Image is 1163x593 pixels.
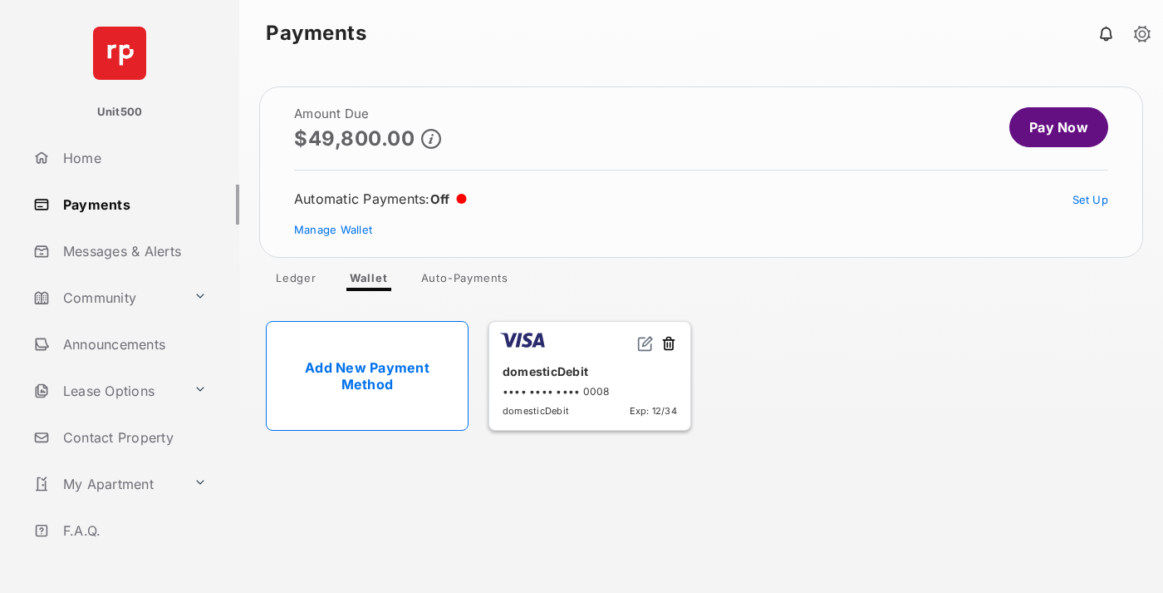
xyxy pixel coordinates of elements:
span: domesticDebit [503,405,569,417]
a: Wallet [336,271,401,291]
div: •••• •••• •••• 0008 [503,385,677,398]
div: domesticDebit [503,358,677,385]
p: Unit500 [97,104,143,121]
a: Auto-Payments [408,271,522,291]
a: Lease Options [27,371,187,411]
p: $49,800.00 [294,127,415,150]
a: Home [27,138,239,178]
a: Add New Payment Method [266,321,469,431]
h2: Amount Due [294,107,441,121]
a: Set Up [1072,193,1109,206]
a: Messages & Alerts [27,231,239,271]
div: Automatic Payments : [294,190,467,207]
a: F.A.Q. [27,511,239,551]
img: svg+xml;base64,PHN2ZyB4bWxucz0iaHR0cDovL3d3dy53My5vcmcvMjAwMC9zdmciIHdpZHRoPSI2NCIgaGVpZ2h0PSI2NC... [93,27,146,80]
a: Contact Property [27,418,239,457]
strong: Payments [266,23,366,43]
a: Community [27,278,187,318]
a: Payments [27,185,239,225]
a: Manage Wallet [294,223,372,236]
a: Announcements [27,324,239,364]
img: svg+xml;base64,PHN2ZyB2aWV3Qm94PSIwIDAgMjQgMjQiIHdpZHRoPSIxNiIgaGVpZ2h0PSIxNiIgZmlsbD0ibm9uZSIgeG... [637,335,654,352]
span: Off [430,191,450,207]
a: Ledger [263,271,330,291]
a: My Apartment [27,464,187,504]
span: Exp: 12/34 [630,405,677,417]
